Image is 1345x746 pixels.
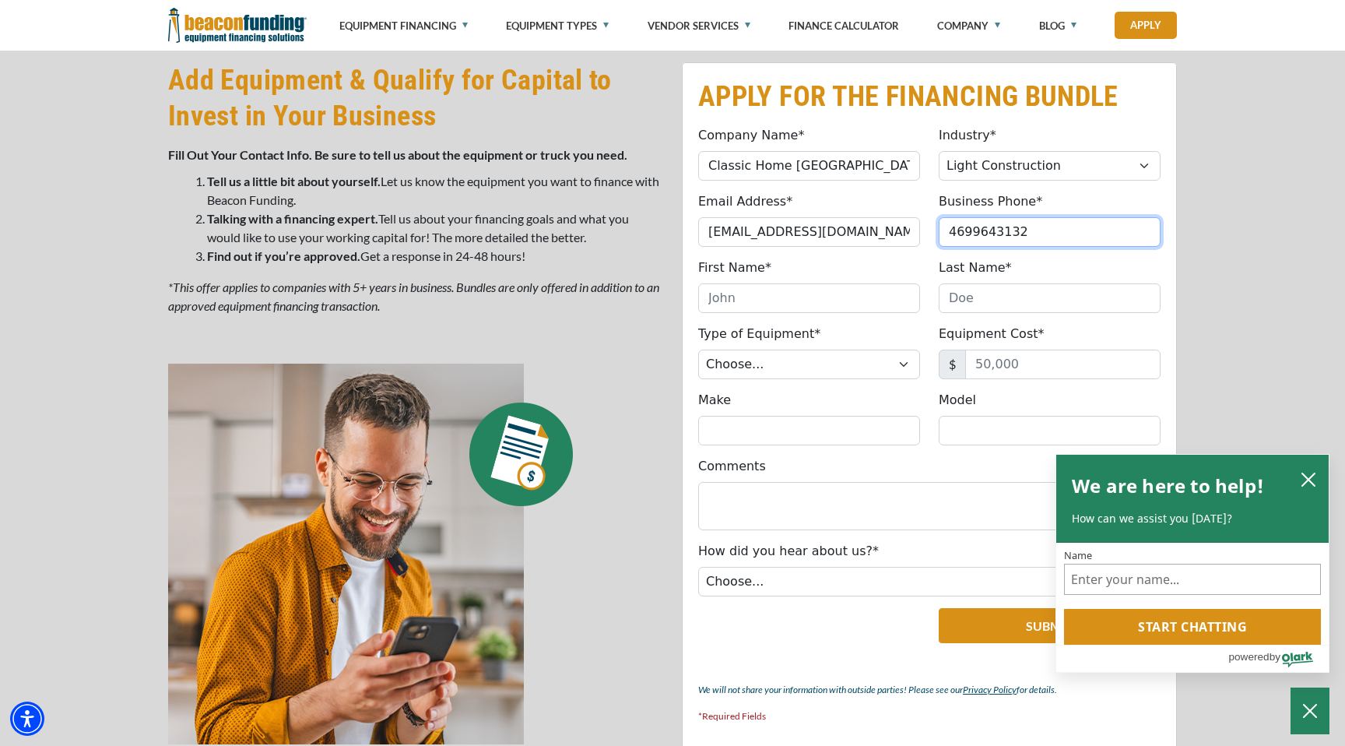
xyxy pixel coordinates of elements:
div: olark chatbox [1055,454,1329,674]
iframe: reCAPTCHA [698,608,887,656]
h2: We are here to help! [1072,470,1264,501]
p: *Required Fields [698,707,1161,726]
label: Name [1064,551,1321,561]
button: Close Chatbox [1291,688,1329,734]
button: Start chatting [1064,609,1321,645]
input: (555) 555-5555 [939,217,1161,247]
span: by [1269,647,1280,667]
label: Industry* [939,126,996,145]
label: First Name* [698,259,771,277]
strong: Tell us a little bit about yourself. [207,174,381,188]
input: Doe [939,283,1161,313]
strong: Fill Out Your Contact Info. Be sure to tell us about the equipment or truck you need. [168,147,627,162]
p: We will not share your information with outside parties! Please see our for details. [698,681,1161,699]
input: 50,000 [965,350,1161,379]
input: Name [1064,564,1321,595]
li: Get a response in 24-48 hours! [207,247,663,266]
span: $ [939,350,966,379]
a: Apply [1115,12,1177,39]
label: Type of Equipment* [698,325,820,343]
label: Business Phone* [939,192,1042,211]
button: Submit [939,608,1161,643]
label: Comments [698,457,766,476]
label: Make [698,391,731,410]
div: Accessibility Menu [10,702,44,736]
img: Man happy on phone [168,350,573,744]
label: Last Name* [939,259,1012,277]
strong: Find out if you’re approved. [207,248,360,263]
label: Email Address* [698,192,792,211]
button: close chatbox [1296,468,1321,490]
label: How did you hear about us?* [698,542,879,561]
a: Privacy Policy [963,684,1017,695]
p: How can we assist you [DATE]? [1072,511,1313,526]
label: Company Name* [698,126,804,145]
input: Beacon Funding [698,151,920,181]
strong: Talking with a financing expert. [207,211,378,226]
em: *This offer applies to companies with 5+ years in business. Bundles are only offered in addition ... [168,280,659,313]
input: John [698,283,920,313]
h2: Add Equipment & Qualify for Capital to Invest in Your Business [168,62,663,134]
span: powered [1228,647,1269,667]
li: Tell us about your financing goals and what you would like to use your working capital for! The m... [207,209,663,247]
label: Model [939,391,976,410]
h2: APPLY FOR THE FINANCING BUNDLE [698,79,1161,114]
a: Powered by Olark [1228,646,1329,672]
input: jdoe@gmail.com [698,217,920,247]
label: Equipment Cost* [939,325,1045,343]
li: Let us know the equipment you want to finance with Beacon Funding. [207,172,663,209]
